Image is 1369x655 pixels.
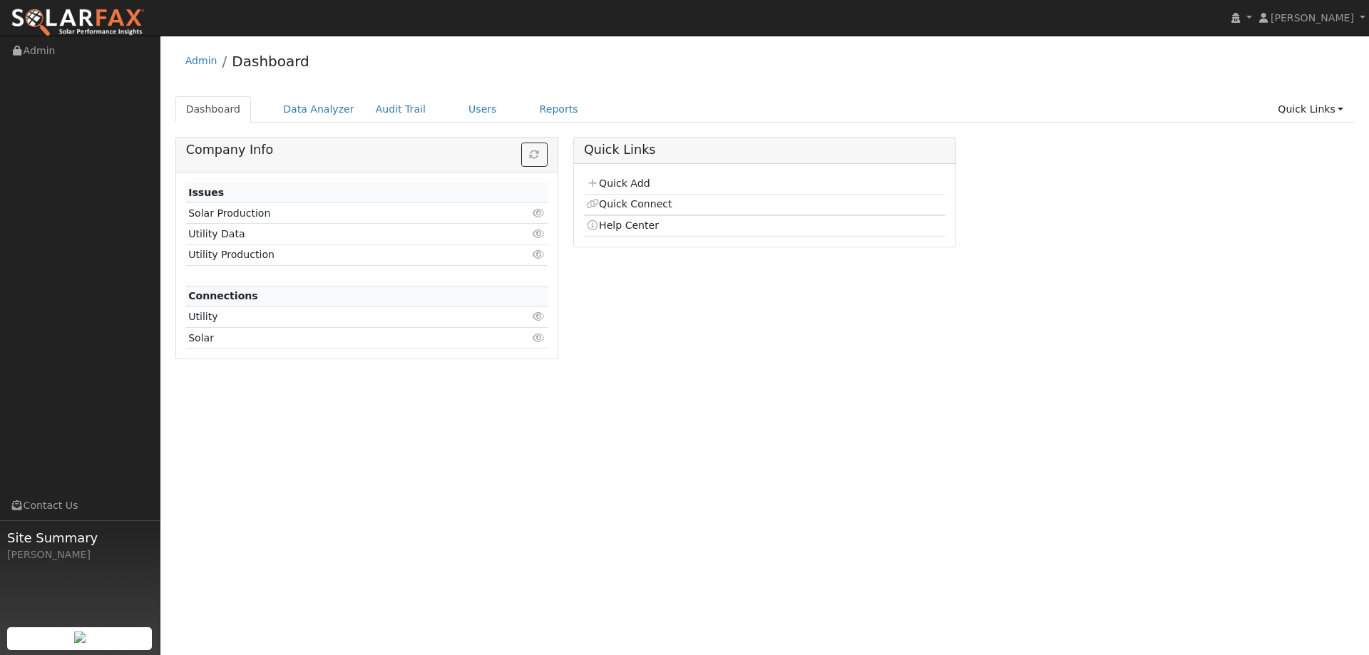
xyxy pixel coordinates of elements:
a: Dashboard [175,96,252,123]
h5: Company Info [186,143,548,158]
td: Utility Data [186,224,489,244]
i: Click to view [533,229,545,239]
i: Click to view [533,208,545,218]
span: Site Summary [7,528,153,547]
td: Utility Production [186,244,489,265]
i: Click to view [533,333,545,343]
a: Audit Trail [365,96,436,123]
a: Admin [185,55,217,66]
i: Click to view [533,311,545,321]
td: Utility [186,306,489,327]
td: Solar Production [186,203,489,224]
a: Data Analyzer [272,96,365,123]
a: Quick Add [586,177,650,189]
a: Users [458,96,508,123]
img: retrieve [74,631,86,643]
div: [PERSON_NAME] [7,547,153,562]
a: Help Center [586,220,659,231]
a: Dashboard [232,53,309,70]
i: Click to view [533,249,545,259]
strong: Issues [188,187,224,198]
a: Quick Links [1267,96,1354,123]
span: [PERSON_NAME] [1271,12,1354,24]
a: Reports [529,96,589,123]
strong: Connections [188,290,258,301]
a: Quick Connect [586,198,672,210]
td: Solar [186,328,489,349]
img: SolarFax [11,8,145,38]
h5: Quick Links [584,143,945,158]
